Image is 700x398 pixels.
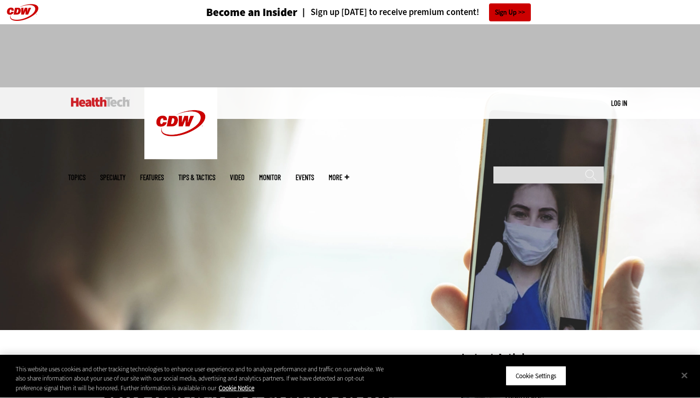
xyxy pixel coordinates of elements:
span: Topics [68,174,86,181]
div: » [83,352,436,360]
a: Sign Up [489,3,531,21]
a: CDW [144,151,217,162]
div: This website uses cookies and other tracking technologies to enhance user experience and to analy... [16,365,385,393]
a: Events [296,174,314,181]
img: Home [144,87,217,159]
iframe: advertisement [173,34,527,78]
button: Close [674,365,695,386]
span: Specialty [100,174,125,181]
span: More [329,174,349,181]
a: Log in [611,99,627,107]
button: Cookie Settings [506,365,566,386]
a: More information about your privacy [219,384,254,392]
h3: Latest Articles [461,352,607,364]
a: Features [140,174,164,181]
div: User menu [611,98,627,108]
a: Sign up [DATE] to receive premium content! [297,8,479,17]
img: Home [71,97,130,107]
a: Tips & Tactics [178,174,215,181]
a: Become an Insider [170,7,297,18]
a: MonITor [259,174,281,181]
h3: Become an Insider [206,7,297,18]
a: Video [230,174,245,181]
